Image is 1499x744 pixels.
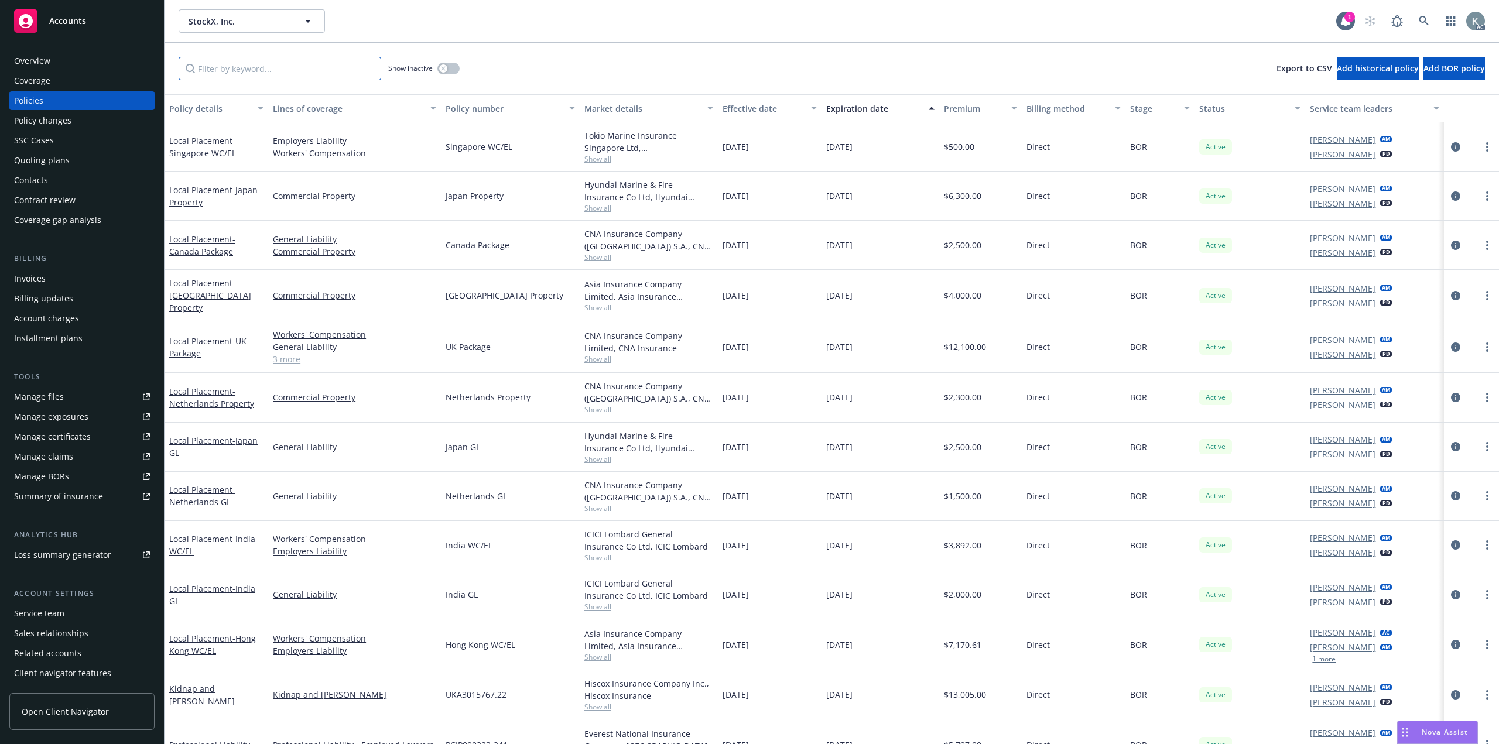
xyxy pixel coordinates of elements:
span: Active [1204,441,1227,452]
span: - Hong Kong WC/EL [169,633,256,656]
a: Sales relationships [9,624,155,643]
span: Active [1204,191,1227,201]
a: Installment plans [9,329,155,348]
div: Policy changes [14,111,71,130]
span: Show all [584,303,713,313]
span: Singapore WC/EL [446,140,512,153]
a: Local Placement [169,386,254,409]
span: Direct [1026,140,1050,153]
span: Japan Property [446,190,504,202]
a: [PERSON_NAME] [1310,148,1375,160]
span: Show all [584,652,713,662]
span: [DATE] [826,391,853,403]
div: Loss summary generator [14,546,111,564]
span: Add historical policy [1337,63,1419,74]
a: [PERSON_NAME] [1310,384,1375,396]
a: Policy changes [9,111,155,130]
a: circleInformation [1449,489,1463,503]
button: Add BOR policy [1423,57,1485,80]
a: Search [1412,9,1436,33]
div: Billing updates [14,289,73,308]
a: [PERSON_NAME] [1310,232,1375,244]
span: $2,500.00 [944,441,981,453]
a: Local Placement [169,533,255,557]
span: Active [1204,342,1227,352]
a: Service team [9,604,155,623]
span: StockX, Inc. [189,15,290,28]
span: [DATE] [723,688,749,701]
span: Manage exposures [9,407,155,426]
a: more [1480,390,1494,404]
span: - Canada Package [169,234,235,257]
span: $12,100.00 [944,341,986,353]
span: Direct [1026,688,1050,701]
span: [DATE] [826,289,853,301]
a: [PERSON_NAME] [1310,546,1375,558]
div: Quoting plans [14,151,70,170]
span: [DATE] [723,391,749,403]
span: Direct [1026,588,1050,601]
a: [PERSON_NAME] [1310,532,1375,544]
span: Active [1204,392,1227,403]
span: - Netherlands GL [169,484,235,508]
button: StockX, Inc. [179,9,325,33]
span: BOR [1130,639,1147,651]
a: [PERSON_NAME] [1310,681,1375,694]
a: Employers Liability [273,135,436,147]
span: - India WC/EL [169,533,255,557]
span: [DATE] [723,539,749,551]
a: Quoting plans [9,151,155,170]
span: Active [1204,142,1227,152]
span: Active [1204,639,1227,650]
span: Direct [1026,490,1050,502]
span: - UK Package [169,335,247,359]
a: [PERSON_NAME] [1310,334,1375,346]
span: [DATE] [826,688,853,701]
div: Coverage [14,71,50,90]
span: Active [1204,690,1227,700]
a: Summary of insurance [9,487,155,506]
div: ICICI Lombard General Insurance Co Ltd, ICIC Lombard [584,577,713,602]
a: [PERSON_NAME] [1310,448,1375,460]
span: $2,300.00 [944,391,981,403]
div: Stage [1130,102,1177,115]
div: Hyundai Marine & Fire Insurance Co Ltd, Hyundai Insurance [584,430,713,454]
a: [PERSON_NAME] [1310,696,1375,708]
span: [DATE] [826,441,853,453]
span: India GL [446,588,478,601]
a: circleInformation [1449,440,1463,454]
div: Overview [14,52,50,70]
div: Hiscox Insurance Company Inc., Hiscox Insurance [584,677,713,702]
span: Active [1204,540,1227,550]
a: Report a Bug [1385,9,1409,33]
a: Local Placement [169,184,258,208]
a: circleInformation [1449,637,1463,652]
span: BOR [1130,190,1147,202]
div: Expiration date [826,102,922,115]
input: Filter by keyword... [179,57,381,80]
a: Coverage gap analysis [9,211,155,229]
a: [PERSON_NAME] [1310,726,1375,739]
span: Direct [1026,341,1050,353]
a: more [1480,140,1494,154]
span: BOR [1130,539,1147,551]
span: Direct [1026,289,1050,301]
a: circleInformation [1449,588,1463,602]
span: - India GL [169,583,255,606]
span: Netherlands GL [446,490,507,502]
span: BOR [1130,688,1147,701]
a: [PERSON_NAME] [1310,641,1375,653]
a: Contacts [9,171,155,190]
a: General Liability [273,588,436,601]
span: Show all [584,354,713,364]
a: more [1480,238,1494,252]
a: 3 more [273,353,436,365]
div: Policy details [169,102,251,115]
a: Accounts [9,5,155,37]
span: UKA3015767.22 [446,688,506,701]
a: Coverage [9,71,155,90]
div: Manage BORs [14,467,69,486]
a: Billing updates [9,289,155,308]
a: [PERSON_NAME] [1310,482,1375,495]
div: Drag to move [1398,721,1412,743]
